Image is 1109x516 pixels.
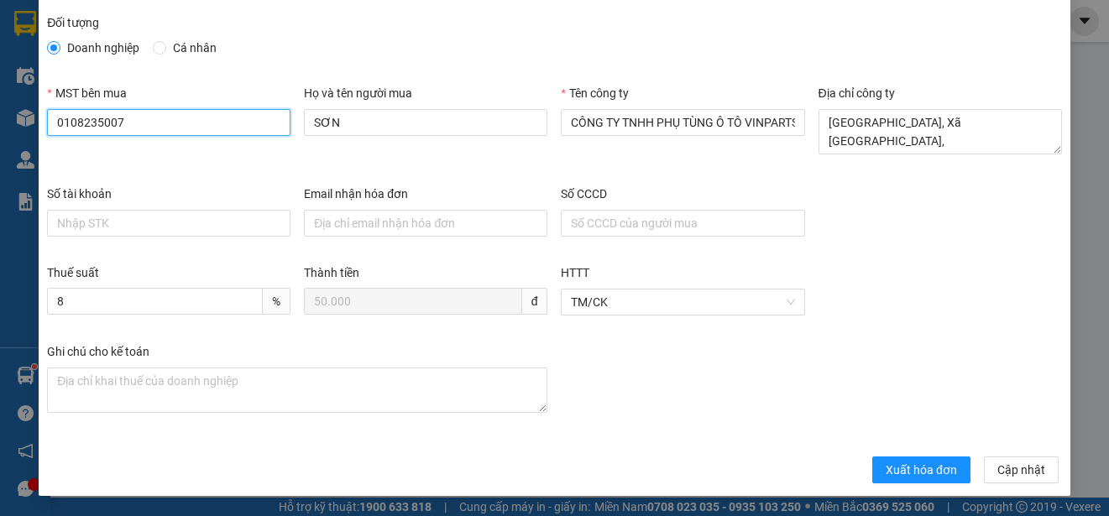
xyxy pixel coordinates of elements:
input: Số tài khoản [47,210,290,237]
label: Đối tượng [47,16,99,29]
span: Doanh nghiệp [60,39,146,57]
label: Thành tiền [304,266,359,279]
input: MST bên mua [47,109,290,136]
label: Địa chỉ công ty [819,86,895,100]
label: Ghi chú cho kế toán [47,345,149,358]
span: TM/CK [571,289,794,315]
label: MST bên mua [47,86,126,100]
input: Tên công ty [561,109,804,136]
textarea: Địa chỉ công ty [819,109,1062,154]
label: Thuế suất [47,266,99,279]
span: Cập nhật [997,461,1045,479]
label: Số CCCD [561,187,607,201]
span: đ [522,288,548,315]
input: Thuế suất [47,288,263,315]
input: Họ và tên người mua [304,109,547,136]
input: Số CCCD [561,210,804,237]
label: Số tài khoản [47,187,112,201]
label: HTTT [561,266,589,279]
textarea: Ghi chú đơn hàng Ghi chú cho kế toán [47,367,547,413]
span: Cá nhân [166,39,223,57]
button: Xuất hóa đơn [872,456,970,483]
span: Xuất hóa đơn [886,461,957,479]
label: Tên công ty [561,86,628,100]
label: Họ và tên người mua [304,86,412,100]
button: Cập nhật [984,456,1059,483]
label: Email nhận hóa đơn [304,187,408,201]
input: Email nhận hóa đơn [304,210,547,237]
span: % [263,288,290,315]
